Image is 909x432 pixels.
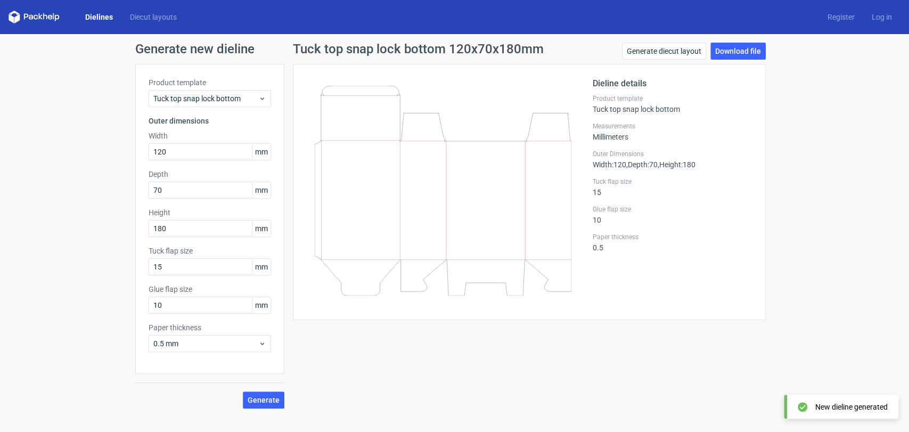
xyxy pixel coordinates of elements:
[863,12,900,22] a: Log in
[149,116,271,126] h3: Outer dimensions
[252,221,271,237] span: mm
[593,77,752,90] h2: Dieline details
[622,43,706,60] a: Generate diecut layout
[149,131,271,141] label: Width
[153,338,258,349] span: 0.5 mm
[593,150,752,158] label: Outer Dimensions
[252,259,271,275] span: mm
[252,182,271,198] span: mm
[77,12,121,22] a: Dielines
[593,160,626,169] span: Width : 120
[593,205,752,224] div: 10
[593,94,752,113] div: Tuck top snap lock bottom
[593,94,752,103] label: Product template
[593,233,752,241] label: Paper thickness
[626,160,658,169] span: , Depth : 70
[149,284,271,295] label: Glue flap size
[252,297,271,313] span: mm
[149,169,271,180] label: Depth
[593,177,752,186] label: Tuck flap size
[149,246,271,256] label: Tuck flap size
[121,12,185,22] a: Diecut layouts
[243,392,284,409] button: Generate
[710,43,766,60] a: Download file
[149,77,271,88] label: Product template
[815,402,888,412] div: New dieline generated
[658,160,695,169] span: , Height : 180
[153,93,258,104] span: Tuck top snap lock bottom
[593,122,752,131] label: Measurements
[593,233,752,252] div: 0.5
[252,144,271,160] span: mm
[135,43,774,55] h1: Generate new dieline
[593,122,752,141] div: Millimeters
[149,322,271,333] label: Paper thickness
[149,207,271,218] label: Height
[293,43,544,55] h1: Tuck top snap lock bottom 120x70x180mm
[593,205,752,214] label: Glue flap size
[819,12,863,22] a: Register
[248,396,280,404] span: Generate
[593,177,752,197] div: 15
